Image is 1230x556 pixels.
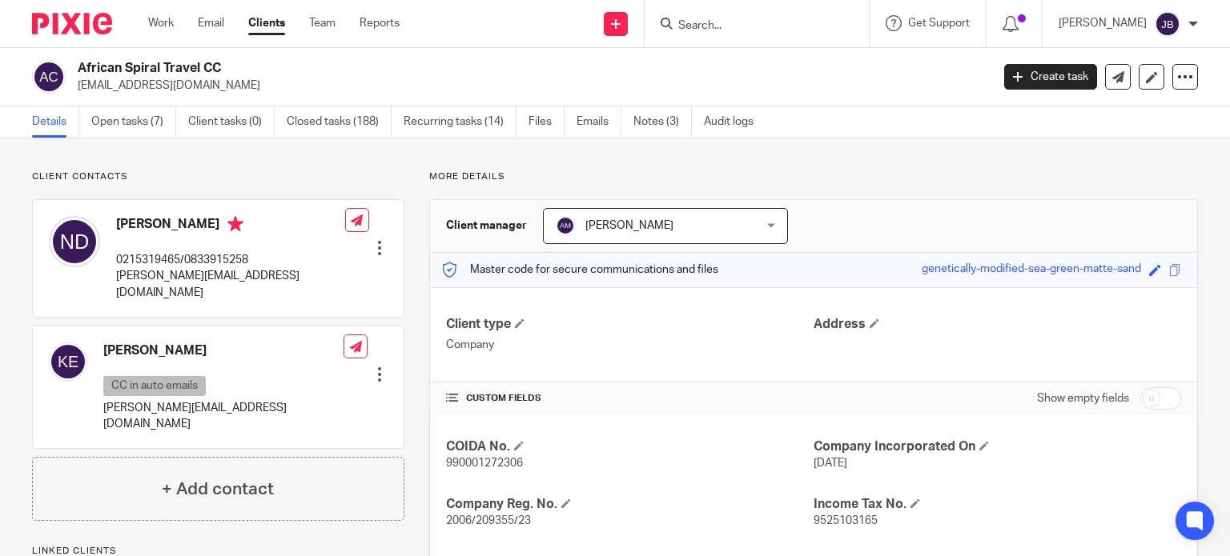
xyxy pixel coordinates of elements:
[446,218,527,234] h3: Client manager
[32,60,66,94] img: svg%3E
[309,15,336,31] a: Team
[446,438,814,455] h4: COIDA No.
[633,106,692,138] a: Notes (3)
[91,106,176,138] a: Open tasks (7)
[814,496,1181,513] h4: Income Tax No.
[814,316,1181,333] h4: Address
[32,170,404,183] p: Client contacts
[49,216,100,267] img: svg%3E
[446,316,814,333] h4: Client type
[404,106,517,138] a: Recurring tasks (14)
[446,515,531,526] span: 2006/209355/23
[116,216,345,236] h4: [PERSON_NAME]
[577,106,621,138] a: Emails
[704,106,766,138] a: Audit logs
[1155,11,1180,37] img: svg%3E
[677,19,821,34] input: Search
[103,400,344,433] p: [PERSON_NAME][EMAIL_ADDRESS][DOMAIN_NAME]
[442,262,718,278] p: Master code for secure communications and files
[585,220,673,231] span: [PERSON_NAME]
[446,496,814,513] h4: Company Reg. No.
[446,458,523,469] span: 990001272306
[188,106,275,138] a: Client tasks (0)
[103,376,206,396] p: CC in auto emails
[556,216,575,235] img: svg%3E
[78,78,980,94] p: [EMAIL_ADDRESS][DOMAIN_NAME]
[1059,15,1147,31] p: [PERSON_NAME]
[360,15,400,31] a: Reports
[1037,390,1129,406] label: Show empty fields
[429,170,1198,183] p: More details
[446,337,814,353] p: Company
[116,268,345,301] p: [PERSON_NAME][EMAIL_ADDRESS][DOMAIN_NAME]
[908,18,970,29] span: Get Support
[227,216,243,232] i: Primary
[446,392,814,405] h4: CUSTOM FIELDS
[32,106,79,138] a: Details
[814,438,1181,455] h4: Company Incorporated On
[198,15,224,31] a: Email
[814,515,878,526] span: 9525103165
[922,261,1141,279] div: genetically-modified-sea-green-matte-sand
[103,342,344,359] h4: [PERSON_NAME]
[32,13,112,34] img: Pixie
[814,458,847,469] span: [DATE]
[248,15,285,31] a: Clients
[287,106,392,138] a: Closed tasks (188)
[162,477,274,502] h4: + Add contact
[1004,64,1097,90] a: Create task
[529,106,565,138] a: Files
[148,15,174,31] a: Work
[49,342,87,381] img: svg%3E
[116,252,345,268] p: 0215319465/0833915258
[78,60,800,77] h2: African Spiral Travel CC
